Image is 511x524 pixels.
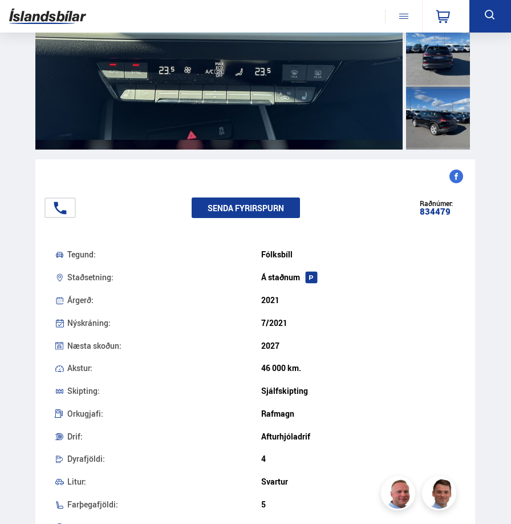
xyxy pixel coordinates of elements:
div: 7/2021 [261,319,456,328]
div: 834479 [420,207,453,216]
div: Árgerð: [67,296,262,305]
div: Sjálfskipting [261,386,456,396]
img: siFngHWaQ9KaOqBr.png [383,478,417,512]
img: FbJEzSuNWCJXmdc-.webp [424,478,458,512]
div: 46 000 km. [261,364,456,373]
div: Skipting: [67,386,262,396]
div: Akstur: [67,364,262,373]
div: Nýskráning: [67,319,262,328]
div: 5 [261,500,456,509]
div: Orkugjafi: [67,409,262,418]
div: Dyrafjöldi: [67,454,262,463]
div: Á staðnum [261,273,456,282]
div: Næsta skoðun: [67,341,262,350]
button: Senda fyrirspurn [192,197,300,218]
div: Fólksbíll [261,250,456,259]
div: Farþegafjöldi: [67,500,262,509]
div: Tegund: [67,250,262,259]
div: Svartur [261,477,456,486]
button: Opna LiveChat spjallviðmót [9,5,43,39]
div: 2027 [261,341,456,350]
div: Staðsetning: [67,273,262,282]
div: 4 [261,454,456,463]
div: Afturhjóladrif [261,432,456,441]
div: Drif: [67,432,262,441]
img: G0Ugv5HjCgRt.svg [9,4,86,29]
div: Rafmagn [261,409,456,418]
div: Raðnúmer: [420,200,453,207]
div: Litur: [67,477,262,486]
div: 2021 [261,296,456,305]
